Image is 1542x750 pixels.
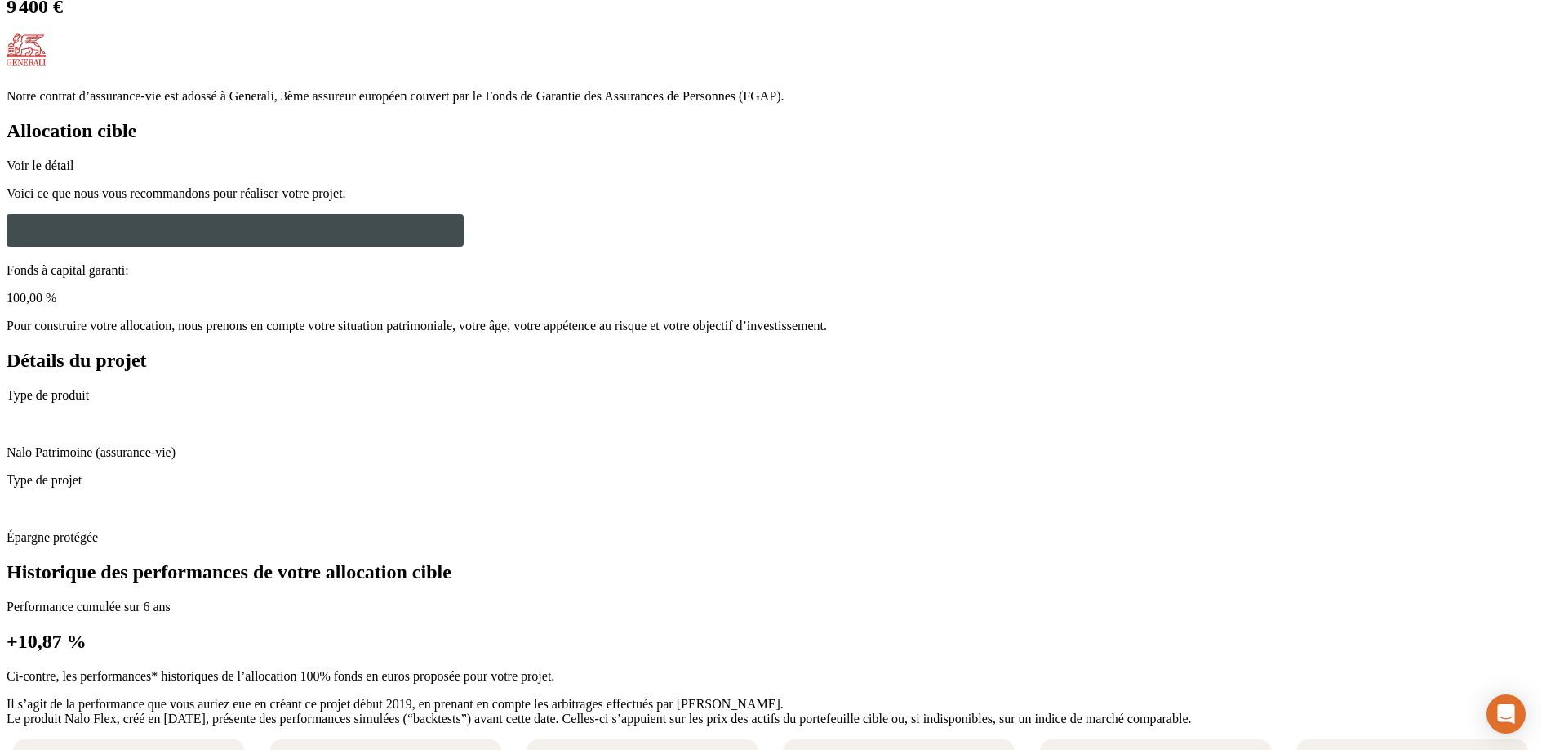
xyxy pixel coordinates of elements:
p: Type de produit [7,388,1535,403]
p: Type de projet [7,473,1535,488]
p: Épargne protégée [7,530,1535,545]
p: Notre contrat d’assurance-vie est adossé à Generali, 3ème assureur européen couvert par le Fonds ... [7,89,1535,104]
h2: Allocation cible [7,120,1535,142]
span: Il s’agit de la performance que vous auriez eue en créant ce projet début 2019, en prenant en com... [7,697,784,711]
span: Performance cumulée sur 6 ans [7,600,171,614]
span: Ci-contre, les performances* historiques de l’allocation 100% fonds en euros proposée pour votre ... [7,669,554,683]
p: 100,00 % [7,291,1535,306]
span: Le produit Nalo Flex, créé en [DATE], présente des performances simulées (“backtests”) avant cett... [7,712,1192,725]
p: Nalo Patrimoine (assurance-vie) [7,445,1535,460]
p: Voici ce que nous vous recommandons pour réaliser votre projet. [7,186,1535,201]
p: Fonds à capital garanti : [7,263,1535,278]
h2: +10,87 % [7,631,1535,653]
p: Pour construire votre allocation, nous prenons en compte votre situation patrimoniale, votre âge,... [7,319,1535,333]
p: Voir le détail [7,158,1535,173]
h2: Historique des performances de votre allocation cible [7,561,1535,583]
div: Open Intercom Messenger [1486,694,1526,734]
h2: Détails du projet [7,350,1535,372]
